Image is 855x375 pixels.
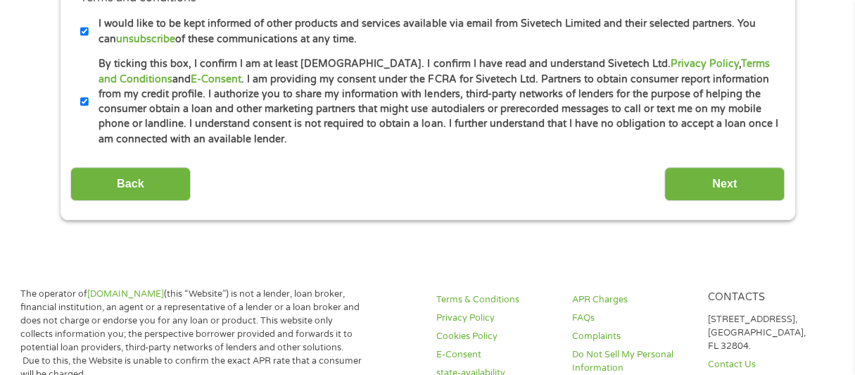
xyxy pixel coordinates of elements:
a: Privacy Policy [436,312,555,325]
h4: Contacts [707,291,826,305]
a: APR Charges [572,293,691,307]
a: [DOMAIN_NAME] [87,288,164,300]
a: E-Consent [436,348,555,362]
a: Contact Us [707,358,826,371]
a: E-Consent [191,73,241,85]
a: Do Not Sell My Personal Information [572,348,691,375]
a: Terms & Conditions [436,293,555,307]
a: Complaints [572,330,691,343]
a: unsubscribe [116,33,175,45]
a: Cookies Policy [436,330,555,343]
p: [STREET_ADDRESS], [GEOGRAPHIC_DATA], FL 32804. [707,313,826,353]
label: By ticking this box, I confirm I am at least [DEMOGRAPHIC_DATA]. I confirm I have read and unders... [89,56,779,147]
a: Privacy Policy [670,58,738,70]
a: Terms and Conditions [99,58,769,85]
a: FAQs [572,312,691,325]
input: Back [70,167,191,202]
label: I would like to be kept informed of other products and services available via email from Sivetech... [89,16,779,47]
input: Next [664,167,785,202]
